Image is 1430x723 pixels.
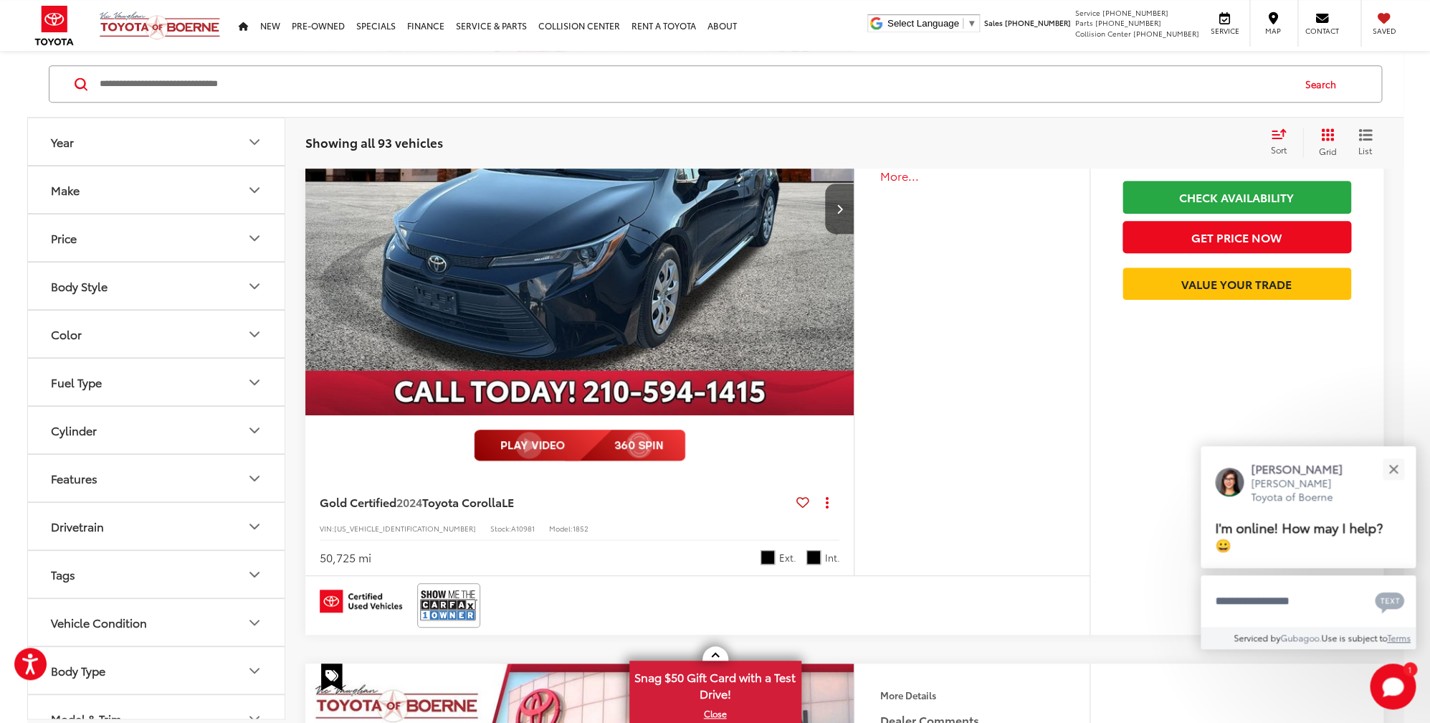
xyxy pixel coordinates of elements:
[806,550,821,564] span: Black
[826,496,829,508] span: dropdown dots
[51,567,75,581] div: Tags
[246,278,263,295] div: Body Style
[51,663,105,677] div: Body Type
[1201,575,1416,627] textarea: Type your message
[246,230,263,247] div: Price
[305,2,856,415] a: 2024 Toyota Corolla LE2024 Toyota Corolla LE2024 Toyota Corolla LE2024 Toyota Corolla LE
[320,523,334,534] span: VIN:
[887,18,976,29] a: Select Language​
[880,690,1064,700] h4: More Details
[761,550,775,564] span: Black
[1387,631,1411,643] a: Terms
[246,566,263,583] div: Tags
[422,493,502,510] span: Toyota Corolla
[1234,631,1280,643] span: Serviced by
[1319,144,1337,156] span: Grid
[99,11,221,40] img: Vic Vaughan Toyota of Boerne
[1292,66,1357,102] button: Search
[28,455,286,501] button: FeaturesFeatures
[51,327,82,341] div: Color
[51,519,104,533] div: Drivetrain
[490,523,511,534] span: Stock:
[321,663,343,691] span: Special
[967,18,976,29] span: ▼
[549,523,573,534] span: Model:
[420,586,477,624] img: View CARFAX report
[320,493,396,510] span: Gold Certified
[880,168,1064,184] button: More...
[1251,476,1357,504] p: [PERSON_NAME] Toyota of Boerne
[305,2,856,416] img: 2024 Toyota Corolla LE
[825,184,854,234] button: Next image
[502,493,514,510] span: LE
[334,523,476,534] span: [US_VEHICLE_IDENTIFICATION_NUMBER]
[1408,666,1411,672] span: 1
[1209,26,1241,36] span: Service
[474,430,685,461] img: full motion video
[1215,517,1383,554] span: I'm online! How may I help? 😀
[1075,7,1100,18] span: Service
[1370,663,1416,709] button: Toggle Chat Window
[824,551,839,564] span: Int.
[1378,453,1408,484] button: Close
[28,407,286,453] button: CylinderCylinder
[320,590,402,613] img: Toyota Certified Used Vehicles
[305,133,443,150] span: Showing all 93 vehicles
[28,647,286,694] button: Body TypeBody Type
[1005,17,1071,28] span: [PHONE_NUMBER]
[1102,7,1168,18] span: [PHONE_NUMBER]
[1271,143,1287,156] span: Sort
[1133,28,1199,39] span: [PHONE_NUMBER]
[1305,26,1339,36] span: Contact
[1321,631,1387,643] span: Use is subject to
[1122,181,1351,213] a: Check Availability
[246,374,263,391] div: Fuel Type
[1348,128,1383,156] button: List View
[320,494,791,510] a: Gold Certified2024Toyota CorollaLE
[1358,143,1373,156] span: List
[28,263,286,309] button: Body StyleBody Style
[246,470,263,487] div: Features
[28,311,286,357] button: ColorColor
[984,17,1003,28] span: Sales
[305,2,856,415] div: 2024 Toyota Corolla LE 0
[1095,17,1161,28] span: [PHONE_NUMBER]
[1368,26,1400,36] span: Saved
[814,490,839,515] button: Actions
[51,231,77,245] div: Price
[246,326,263,343] div: Color
[1264,128,1302,156] button: Select sort value
[778,551,796,564] span: Ext.
[51,471,97,485] div: Features
[246,181,263,199] div: Make
[1122,221,1351,253] button: Get Price Now
[396,493,422,510] span: 2024
[51,279,108,293] div: Body Style
[1371,585,1408,617] button: Chat with SMS
[246,662,263,679] div: Body Type
[28,359,286,405] button: Fuel TypeFuel Type
[1370,663,1416,709] svg: Start Chat
[1075,17,1093,28] span: Parts
[320,549,371,566] div: 50,725 mi
[573,523,588,534] span: 1852
[28,118,286,165] button: YearYear
[246,614,263,631] div: Vehicle Condition
[28,214,286,261] button: PricePrice
[28,599,286,646] button: Vehicle ConditionVehicle Condition
[28,551,286,597] button: TagsTags
[51,135,74,148] div: Year
[246,422,263,439] div: Cylinder
[51,423,97,437] div: Cylinder
[631,662,800,706] span: Snag $50 Gift Card with a Test Drive!
[246,133,263,151] div: Year
[1257,26,1289,36] span: Map
[511,523,535,534] span: A10981
[51,183,80,197] div: Make
[1251,460,1357,476] p: [PERSON_NAME]
[1122,268,1351,300] a: Value Your Trade
[1201,446,1416,649] div: Close[PERSON_NAME][PERSON_NAME] Toyota of BoerneI'm online! How may I help? 😀Type your messageCha...
[51,375,102,389] div: Fuel Type
[98,67,1292,101] form: Search by Make, Model, or Keyword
